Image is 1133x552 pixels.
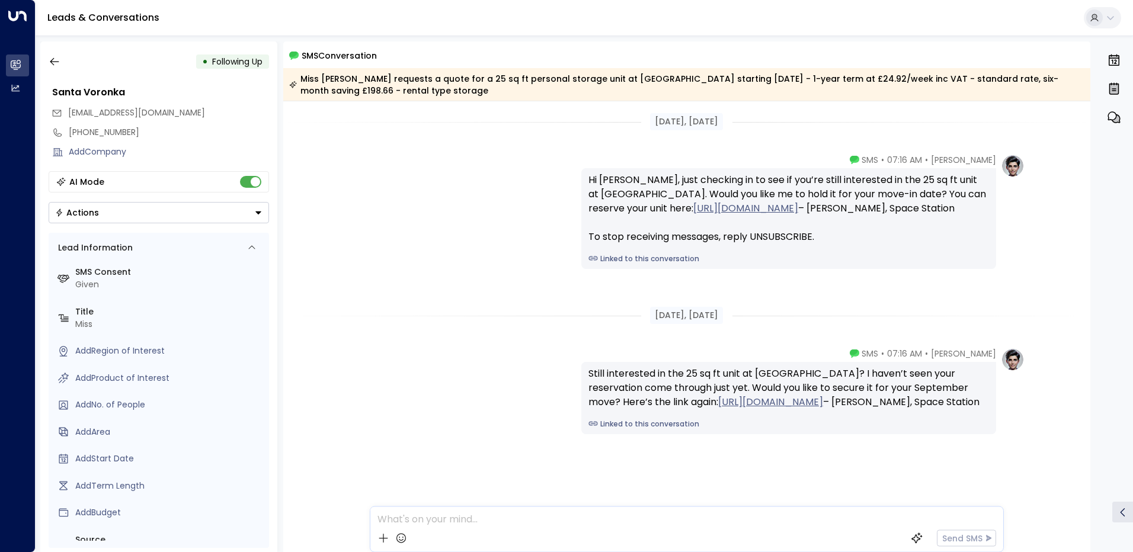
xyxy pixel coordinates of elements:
[75,426,264,438] div: AddArea
[68,107,205,118] span: [EMAIL_ADDRESS][DOMAIN_NAME]
[69,146,269,158] div: AddCompany
[1001,154,1025,178] img: profile-logo.png
[49,202,269,223] div: Button group with a nested menu
[862,154,878,166] span: SMS
[650,307,723,324] div: [DATE], [DATE]
[75,266,264,278] label: SMS Consent
[289,73,1084,97] div: Miss [PERSON_NAME] requests a quote for a 25 sq ft personal storage unit at [GEOGRAPHIC_DATA] sta...
[75,306,264,318] label: Title
[588,419,989,429] a: Linked to this conversation
[881,154,884,166] span: •
[718,395,823,409] a: [URL][DOMAIN_NAME]
[862,348,878,360] span: SMS
[588,367,989,409] div: Still interested in the 25 sq ft unit at [GEOGRAPHIC_DATA]? I haven’t seen your reservation come ...
[75,534,264,546] label: Source
[887,348,922,360] span: 07:16 AM
[75,452,264,465] div: AddStart Date
[302,49,377,62] span: SMS Conversation
[49,202,269,223] button: Actions
[52,85,269,100] div: Santa Voronka
[931,154,996,166] span: [PERSON_NAME]
[75,372,264,384] div: AddProduct of Interest
[55,207,99,218] div: Actions
[69,176,104,188] div: AI Mode
[588,253,989,264] a: Linked to this conversation
[75,480,264,492] div: AddTerm Length
[75,278,264,291] div: Given
[881,348,884,360] span: •
[693,201,798,216] a: [URL][DOMAIN_NAME]
[925,154,928,166] span: •
[75,345,264,357] div: AddRegion of Interest
[54,242,133,254] div: Lead Information
[75,318,264,330] div: Miss
[931,348,996,360] span: [PERSON_NAME]
[1001,348,1025,371] img: profile-logo.png
[75,506,264,519] div: AddBudget
[887,154,922,166] span: 07:16 AM
[75,399,264,411] div: AddNo. of People
[212,56,263,68] span: Following Up
[650,113,723,130] div: [DATE], [DATE]
[69,126,269,139] div: [PHONE_NUMBER]
[47,11,159,24] a: Leads & Conversations
[202,51,208,72] div: •
[588,173,989,244] div: Hi [PERSON_NAME], just checking in to see if you’re still interested in the 25 sq ft unit at [GEO...
[925,348,928,360] span: •
[68,107,205,119] span: santa.iriss@gmail.com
